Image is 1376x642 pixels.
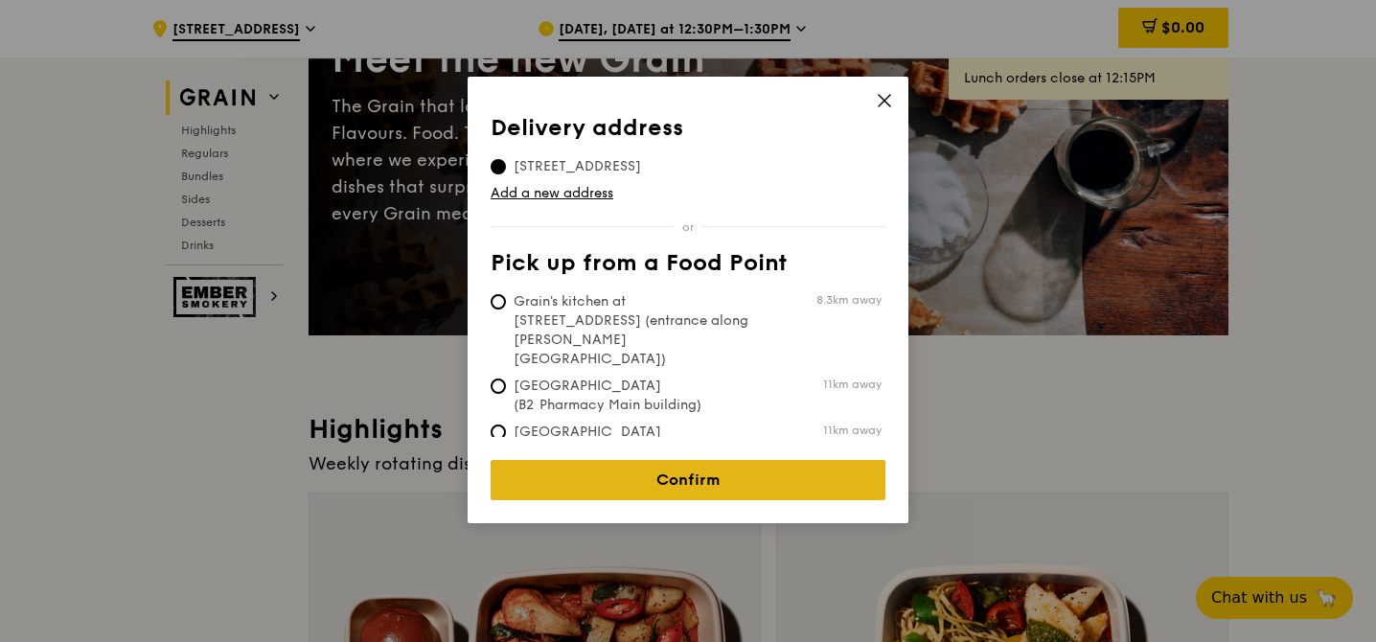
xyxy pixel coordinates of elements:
[491,460,885,500] a: Confirm
[491,115,885,149] th: Delivery address
[823,423,882,438] span: 11km away
[491,377,776,415] span: [GEOGRAPHIC_DATA] (B2 Pharmacy Main building)
[491,159,506,174] input: [STREET_ADDRESS]
[491,423,776,480] span: [GEOGRAPHIC_DATA] (Level 1 [PERSON_NAME] block drop-off point)
[491,157,664,176] span: [STREET_ADDRESS]
[491,294,506,310] input: Grain's kitchen at [STREET_ADDRESS] (entrance along [PERSON_NAME][GEOGRAPHIC_DATA])8.3km away
[491,250,885,285] th: Pick up from a Food Point
[491,184,885,203] a: Add a new address
[816,292,882,308] span: 8.3km away
[823,377,882,392] span: 11km away
[491,378,506,394] input: [GEOGRAPHIC_DATA] (B2 Pharmacy Main building)11km away
[491,292,776,369] span: Grain's kitchen at [STREET_ADDRESS] (entrance along [PERSON_NAME][GEOGRAPHIC_DATA])
[491,424,506,440] input: [GEOGRAPHIC_DATA] (Level 1 [PERSON_NAME] block drop-off point)11km away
